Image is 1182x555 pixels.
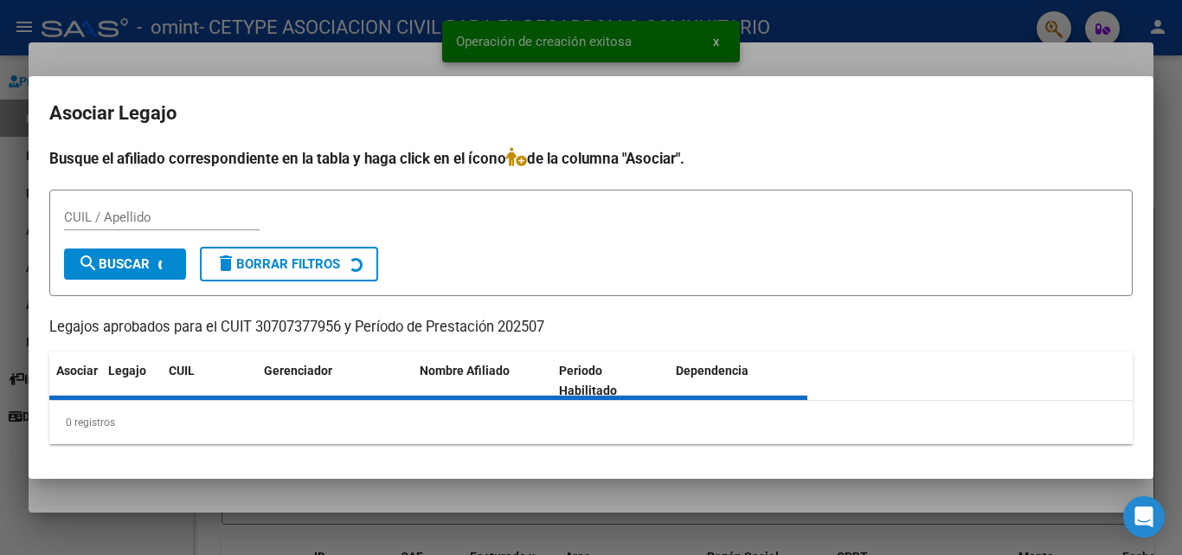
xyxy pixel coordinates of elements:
[552,352,669,410] datatable-header-cell: Periodo Habilitado
[49,97,1133,130] h2: Asociar Legajo
[413,352,552,410] datatable-header-cell: Nombre Afiliado
[559,364,617,397] span: Periodo Habilitado
[200,247,378,281] button: Borrar Filtros
[676,364,748,378] span: Dependencia
[215,253,236,274] mat-icon: delete
[257,352,413,410] datatable-header-cell: Gerenciador
[56,364,98,378] span: Asociar
[420,364,510,378] span: Nombre Afiliado
[49,352,101,410] datatable-header-cell: Asociar
[169,364,195,378] span: CUIL
[162,352,257,410] datatable-header-cell: CUIL
[78,256,150,272] span: Buscar
[108,364,146,378] span: Legajo
[264,364,332,378] span: Gerenciador
[215,256,340,272] span: Borrar Filtros
[64,248,186,280] button: Buscar
[49,401,1133,444] div: 0 registros
[101,352,162,410] datatable-header-cell: Legajo
[49,317,1133,339] p: Legajos aprobados para el CUIT 30707377956 y Período de Prestación 202507
[78,253,99,274] mat-icon: search
[669,352,808,410] datatable-header-cell: Dependencia
[1123,496,1165,538] div: Open Intercom Messenger
[49,147,1133,170] h4: Busque el afiliado correspondiente en la tabla y haga click en el ícono de la columna "Asociar".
